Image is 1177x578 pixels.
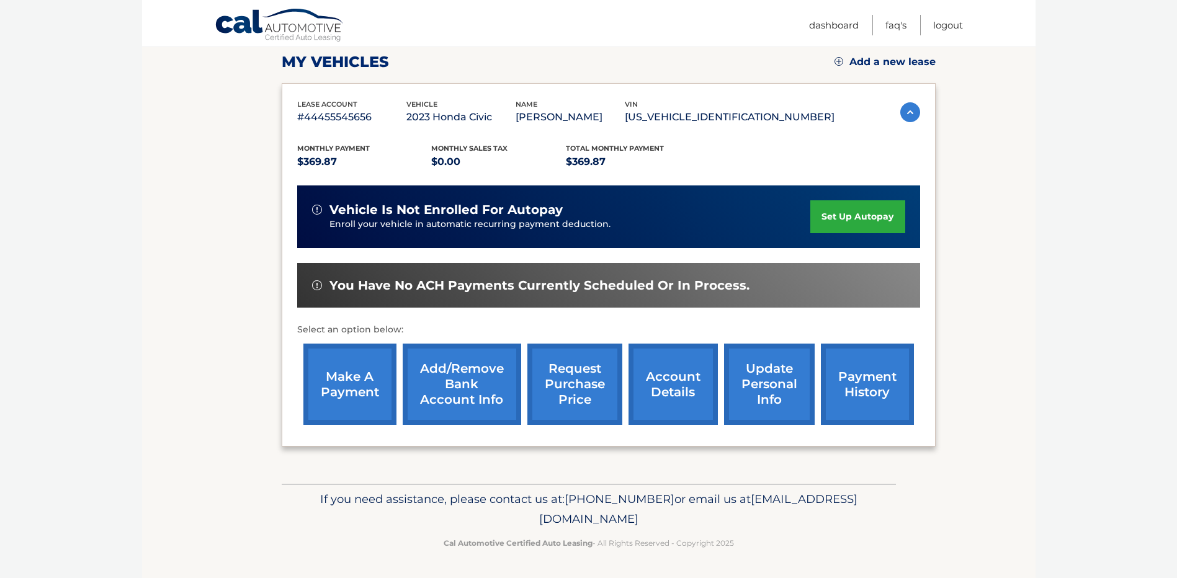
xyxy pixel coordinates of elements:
a: update personal info [724,344,815,425]
a: Cal Automotive [215,8,345,44]
p: [US_VEHICLE_IDENTIFICATION_NUMBER] [625,109,835,126]
span: [EMAIL_ADDRESS][DOMAIN_NAME] [539,492,857,526]
img: alert-white.svg [312,205,322,215]
span: [PHONE_NUMBER] [565,492,674,506]
img: add.svg [835,57,843,66]
p: $0.00 [431,153,566,171]
a: payment history [821,344,914,425]
p: 2023 Honda Civic [406,109,516,126]
a: Dashboard [809,15,859,35]
p: $369.87 [566,153,700,171]
a: request purchase price [527,344,622,425]
img: alert-white.svg [312,280,322,290]
p: - All Rights Reserved - Copyright 2025 [290,536,888,549]
p: Enroll your vehicle in automatic recurring payment deduction. [329,218,811,231]
img: accordion-active.svg [900,102,920,122]
h2: my vehicles [282,53,389,71]
a: make a payment [303,344,396,425]
p: [PERSON_NAME] [516,109,625,126]
a: account details [629,344,718,425]
span: Monthly Payment [297,144,370,153]
p: Select an option below: [297,322,920,337]
a: Add/Remove bank account info [403,344,521,425]
span: vehicle is not enrolled for autopay [329,202,563,218]
p: #44455545656 [297,109,406,126]
a: FAQ's [885,15,906,35]
span: vin [625,100,638,109]
p: If you need assistance, please contact us at: or email us at [290,489,888,529]
span: lease account [297,100,357,109]
span: You have no ACH payments currently scheduled or in process. [329,278,750,293]
span: vehicle [406,100,437,109]
a: Logout [933,15,963,35]
span: Total Monthly Payment [566,144,664,153]
p: $369.87 [297,153,432,171]
a: set up autopay [810,200,905,233]
span: name [516,100,537,109]
strong: Cal Automotive Certified Auto Leasing [444,538,593,548]
a: Add a new lease [835,56,936,68]
span: Monthly sales Tax [431,144,508,153]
